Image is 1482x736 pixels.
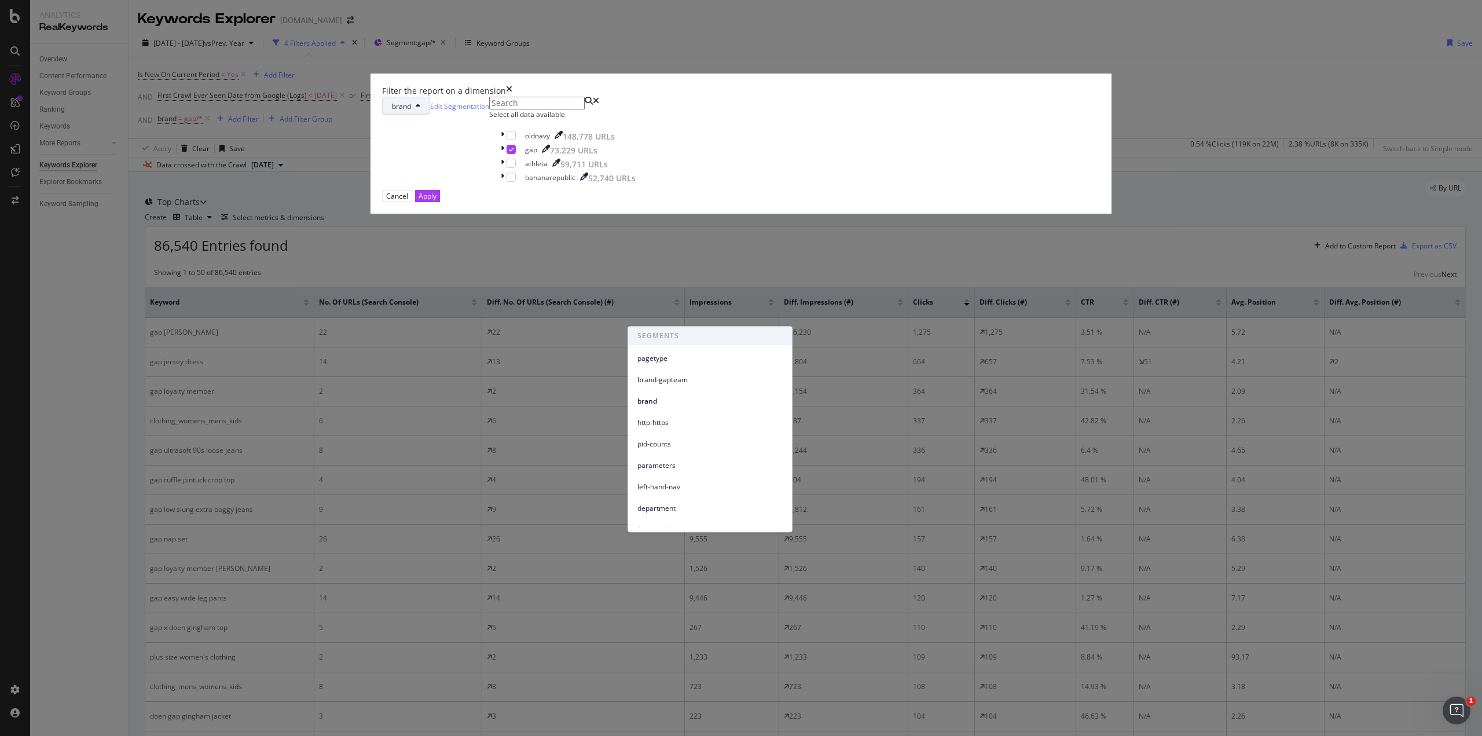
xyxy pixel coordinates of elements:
div: Cancel [386,191,408,201]
div: gap [525,145,537,155]
span: brand-gapteam [637,375,783,385]
a: Edit Segmentation [430,100,489,112]
div: oldnavy [525,131,550,141]
div: Apply [419,191,436,201]
span: pid-counts [637,439,783,449]
span: parameters [637,460,783,471]
button: Cancel [382,190,412,202]
div: athleta [525,159,548,169]
span: http-https [637,418,783,428]
span: 1 [1466,697,1476,706]
div: times [506,85,512,97]
div: Filter the report on a dimension [382,85,506,97]
button: brand [382,97,430,115]
iframe: Intercom live chat [1443,697,1470,724]
div: bananarepublic [525,173,575,182]
span: pagetype [637,353,783,364]
span: department [637,503,783,514]
div: 73,229 URLs [550,145,597,156]
div: 59,711 URLs [560,159,608,170]
span: feature-shop [637,525,783,535]
div: Select all data available [489,109,647,119]
div: 148,778 URLs [563,131,615,142]
span: brand [392,101,411,111]
span: brand [637,396,783,407]
div: 52,740 URLs [588,173,636,184]
span: SEGMENTS [628,327,792,345]
input: Search [489,97,585,109]
button: Apply [415,190,440,202]
div: modal [370,74,1111,214]
span: left-hand-nav [637,482,783,492]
